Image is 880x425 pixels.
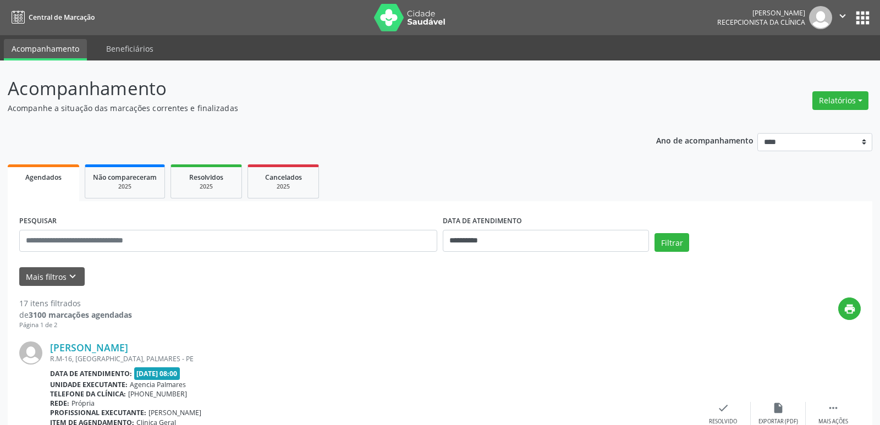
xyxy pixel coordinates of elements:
[128,389,187,399] span: [PHONE_NUMBER]
[8,8,95,26] a: Central de Marcação
[265,173,302,182] span: Cancelados
[134,367,180,380] span: [DATE] 08:00
[19,341,42,365] img: img
[772,402,784,414] i: insert_drive_file
[25,173,62,182] span: Agendados
[8,102,613,114] p: Acompanhe a situação das marcações correntes e finalizadas
[19,213,57,230] label: PESQUISAR
[93,183,157,191] div: 2025
[832,6,853,29] button: 
[50,408,146,417] b: Profissional executante:
[179,183,234,191] div: 2025
[148,408,201,417] span: [PERSON_NAME]
[50,399,69,408] b: Rede:
[844,303,856,315] i: print
[8,75,613,102] p: Acompanhamento
[837,10,849,22] i: 
[50,380,128,389] b: Unidade executante:
[717,18,805,27] span: Recepcionista da clínica
[256,183,311,191] div: 2025
[29,13,95,22] span: Central de Marcação
[717,402,729,414] i: check
[19,321,132,330] div: Página 1 de 2
[67,271,79,283] i: keyboard_arrow_down
[130,380,186,389] span: Agencia Palmares
[853,8,872,27] button: apps
[812,91,868,110] button: Relatórios
[717,8,805,18] div: [PERSON_NAME]
[19,297,132,309] div: 17 itens filtrados
[827,402,839,414] i: 
[50,354,696,363] div: R.M-16, [GEOGRAPHIC_DATA], PALMARES - PE
[809,6,832,29] img: img
[50,341,128,354] a: [PERSON_NAME]
[50,369,132,378] b: Data de atendimento:
[654,233,689,252] button: Filtrar
[19,267,85,286] button: Mais filtroskeyboard_arrow_down
[656,133,754,147] p: Ano de acompanhamento
[189,173,223,182] span: Resolvidos
[98,39,161,58] a: Beneficiários
[4,39,87,60] a: Acompanhamento
[93,173,157,182] span: Não compareceram
[71,399,95,408] span: Própria
[838,297,861,320] button: print
[19,309,132,321] div: de
[50,389,126,399] b: Telefone da clínica:
[29,310,132,320] strong: 3100 marcações agendadas
[443,213,522,230] label: DATA DE ATENDIMENTO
